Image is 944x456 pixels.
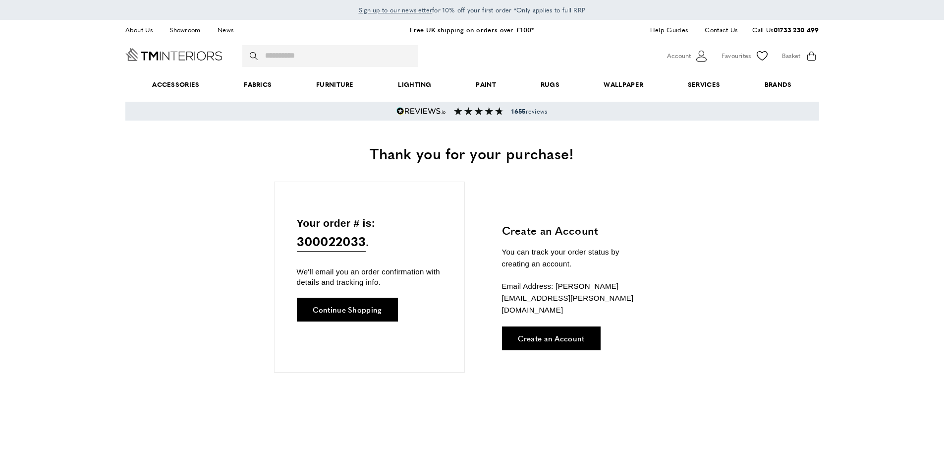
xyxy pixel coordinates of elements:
[370,142,574,164] span: Thank you for your purchase!
[297,215,442,252] p: Your order # is: .
[511,107,547,115] span: reviews
[666,69,742,100] a: Services
[410,25,534,34] a: Free UK shipping on orders over £100*
[454,107,503,115] img: Reviews section
[667,49,709,64] button: Customer Account
[125,48,222,61] a: Go to Home page
[518,334,585,342] span: Create an Account
[210,23,241,37] a: News
[222,69,294,100] a: Fabrics
[518,69,582,100] a: Rugs
[454,69,518,100] a: Paint
[774,25,819,34] a: 01733 230 499
[359,5,586,14] span: for 10% off your first order *Only applies to full RRP
[502,246,648,270] p: You can track your order status by creating an account.
[162,23,208,37] a: Showroom
[125,23,160,37] a: About Us
[297,298,398,322] a: Continue Shopping
[742,69,814,100] a: Brands
[297,266,442,287] p: We'll email you an order confirmation with details and tracking info.
[294,69,376,100] a: Furniture
[722,49,770,64] a: Favourites
[359,5,433,15] a: Sign up to our newsletter
[722,51,751,61] span: Favourites
[313,306,382,313] span: Continue Shopping
[752,25,819,35] p: Call Us
[502,223,648,238] h3: Create an Account
[250,45,260,67] button: Search
[697,23,737,37] a: Contact Us
[502,280,648,316] p: Email Address: [PERSON_NAME][EMAIL_ADDRESS][PERSON_NAME][DOMAIN_NAME]
[582,69,666,100] a: Wallpaper
[376,69,454,100] a: Lighting
[359,5,433,14] span: Sign up to our newsletter
[667,51,691,61] span: Account
[396,107,446,115] img: Reviews.io 5 stars
[130,69,222,100] span: Accessories
[643,23,695,37] a: Help Guides
[511,107,525,116] strong: 1655
[502,326,601,350] a: Create an Account
[297,231,366,252] span: 300022033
